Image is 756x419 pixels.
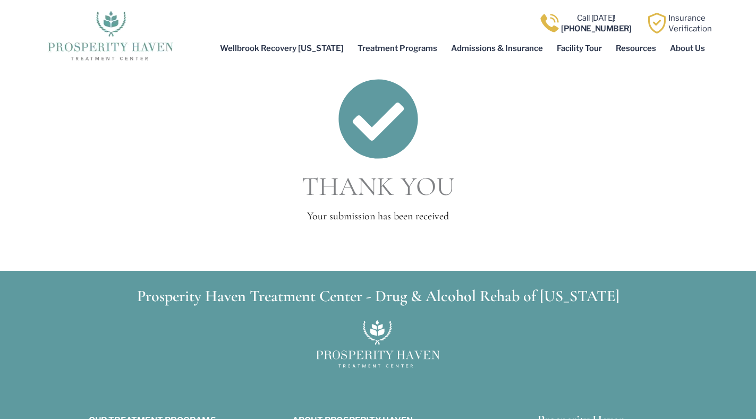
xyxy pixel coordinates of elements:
[609,36,663,61] a: Resources
[550,36,609,61] a: Facility Tour
[561,13,632,33] a: Call [DATE]![PHONE_NUMBER]
[213,36,351,61] a: Wellbrook Recovery [US_STATE]
[73,209,684,223] h2: Your submission has been received
[73,169,684,204] h2: THANK YOU
[561,24,632,33] b: [PHONE_NUMBER]
[647,13,667,33] img: Learn how Prosperity Haven, a verified substance abuse center can help you overcome your addiction
[317,320,440,367] img: Prosperity Haven
[539,13,560,33] img: Call one of Prosperity Haven's dedicated counselors today so we can help you overcome addiction
[351,36,444,61] a: Treatment Programs
[663,36,712,61] a: About Us
[44,8,176,61] img: The logo for Prosperity Haven Addiction Recovery Center.
[444,36,550,61] a: Admissions & Insurance
[668,13,712,33] a: InsuranceVerification
[73,288,684,304] h3: Prosperity Haven Treatment Center - Drug & Alcohol Rehab of [US_STATE]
